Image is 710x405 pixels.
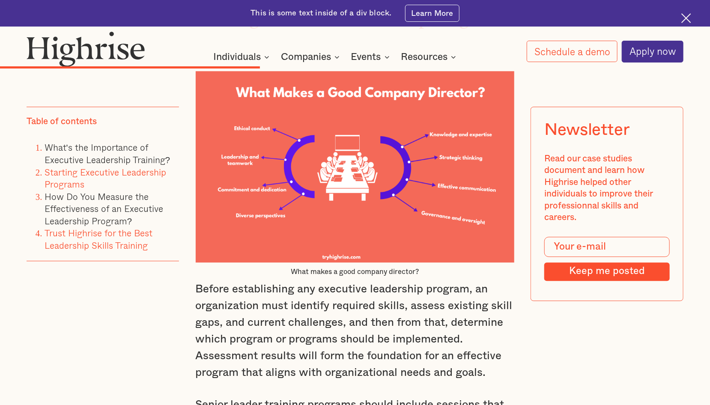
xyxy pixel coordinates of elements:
[45,165,166,191] a: Starting Executive Leadership Programs
[213,52,272,62] div: Individuals
[251,8,391,19] div: This is some text inside of a div block.
[196,267,515,277] figcaption: What makes a good company director?
[622,41,683,63] a: Apply now
[281,52,331,62] div: Companies
[401,52,447,62] div: Resources
[351,52,392,62] div: Events
[545,120,630,140] div: Newsletter
[401,52,459,62] div: Resources
[45,141,170,167] a: What's the Importance of Executive Leadership Training?
[527,41,618,62] a: Schedule a demo
[405,5,459,22] a: Learn More
[27,31,145,67] img: Highrise logo
[281,52,342,62] div: Companies
[45,190,163,228] a: How Do You Measure the Effectiveness of an Executive Leadership Program?
[545,237,670,257] input: Your e-mail
[196,281,515,381] p: Before establishing any executive leadership program, an organization must identify required skil...
[681,13,691,23] img: Cross icon
[545,153,670,223] div: Read our case studies document and learn how Highrise helped other individuals to improve their p...
[27,116,97,128] div: Table of contents
[545,237,670,281] form: Modal Form
[545,262,670,281] input: Keep me posted
[213,52,261,62] div: Individuals
[45,226,152,252] a: Trust Highrise for the Best Leadership Skills Training
[196,71,515,262] img: What makes a good company director?
[351,52,381,62] div: Events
